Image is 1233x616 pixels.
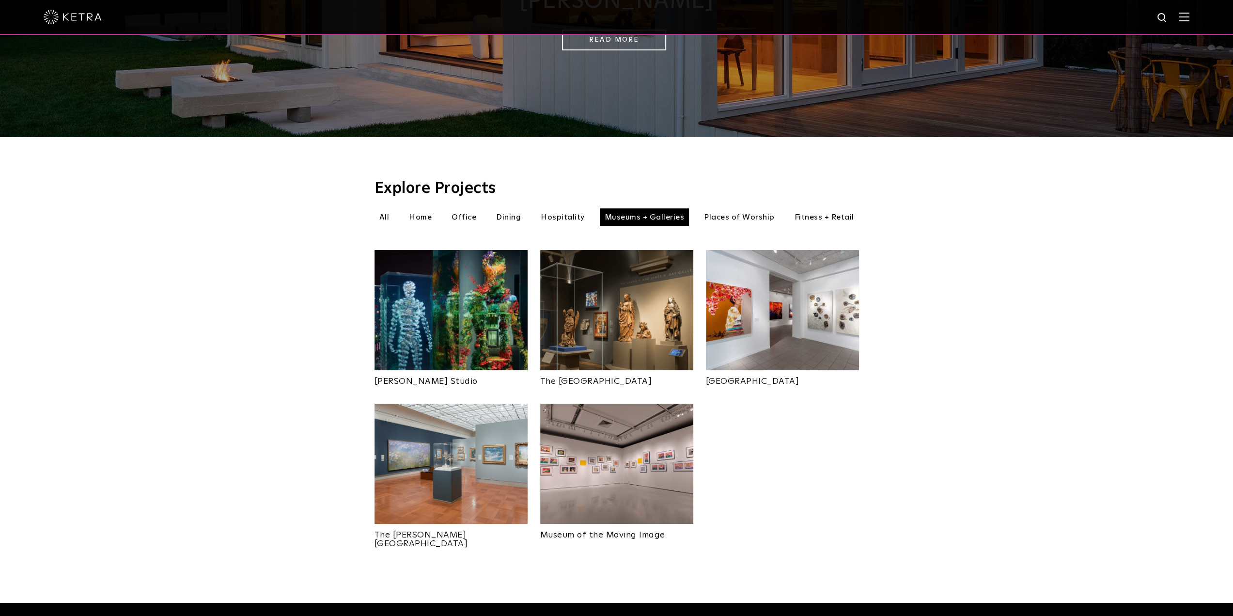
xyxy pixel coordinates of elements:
img: Oceanside Thumbnail photo [706,250,859,370]
img: New-Project-Page-hero-(3x)_0009_NPR-517_BlochGallery_-2261 [375,404,528,524]
img: Hamburger%20Nav.svg [1179,12,1189,21]
a: The [GEOGRAPHIC_DATA] [540,370,693,386]
li: Office [447,208,481,226]
li: All [375,208,394,226]
li: Fitness + Retail [790,208,859,226]
h3: Explore Projects [375,181,859,196]
a: [GEOGRAPHIC_DATA] [706,370,859,386]
img: Dustin_Yellin_Ketra_Web-03-1 [375,250,528,370]
a: The [PERSON_NAME][GEOGRAPHIC_DATA] [375,524,528,548]
a: Read More [562,30,666,50]
img: ketra-logo-2019-white [44,10,102,24]
li: Places of Worship [699,208,780,226]
img: search icon [1156,12,1169,24]
li: Hospitality [536,208,590,226]
li: Home [404,208,437,226]
li: Museums + Galleries [600,208,689,226]
li: Dining [491,208,526,226]
a: [PERSON_NAME] Studio [375,370,528,386]
img: New-Project-Page-hero-(3x)_0019_66708477_466895597428789_8185088725584995781_n [540,250,693,370]
img: New-Project-Page-hero-(3x)_0020_20200311_simpsons_exhibit_by_sachynmital_010 [540,404,693,524]
a: Museum of the Moving Image [540,524,693,539]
